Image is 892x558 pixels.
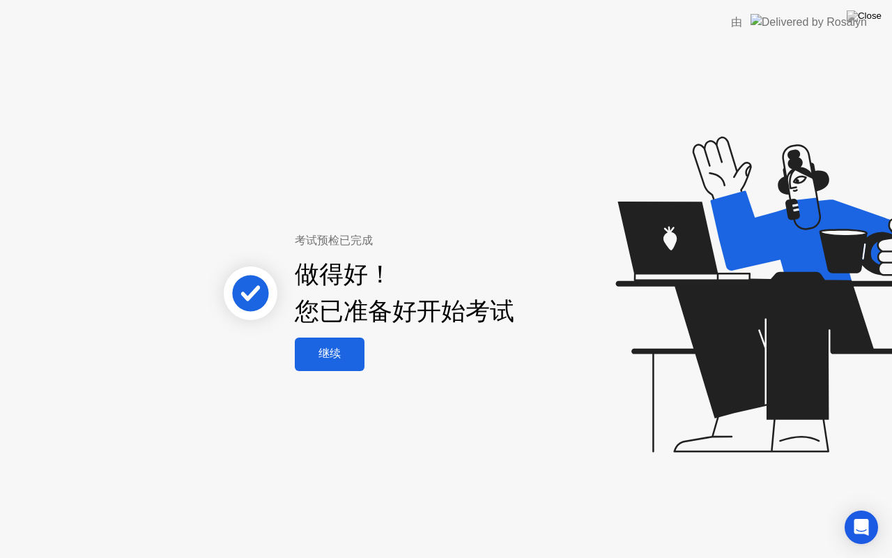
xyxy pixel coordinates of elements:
img: Delivered by Rosalyn [751,14,867,30]
div: 继续 [299,347,360,361]
div: 做得好！ 您已准备好开始考试 [295,256,514,330]
div: Open Intercom Messenger [845,511,878,544]
div: 考试预检已完成 [295,232,583,249]
img: Close [847,10,882,22]
div: 由 [731,14,742,31]
button: 继续 [295,338,364,371]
